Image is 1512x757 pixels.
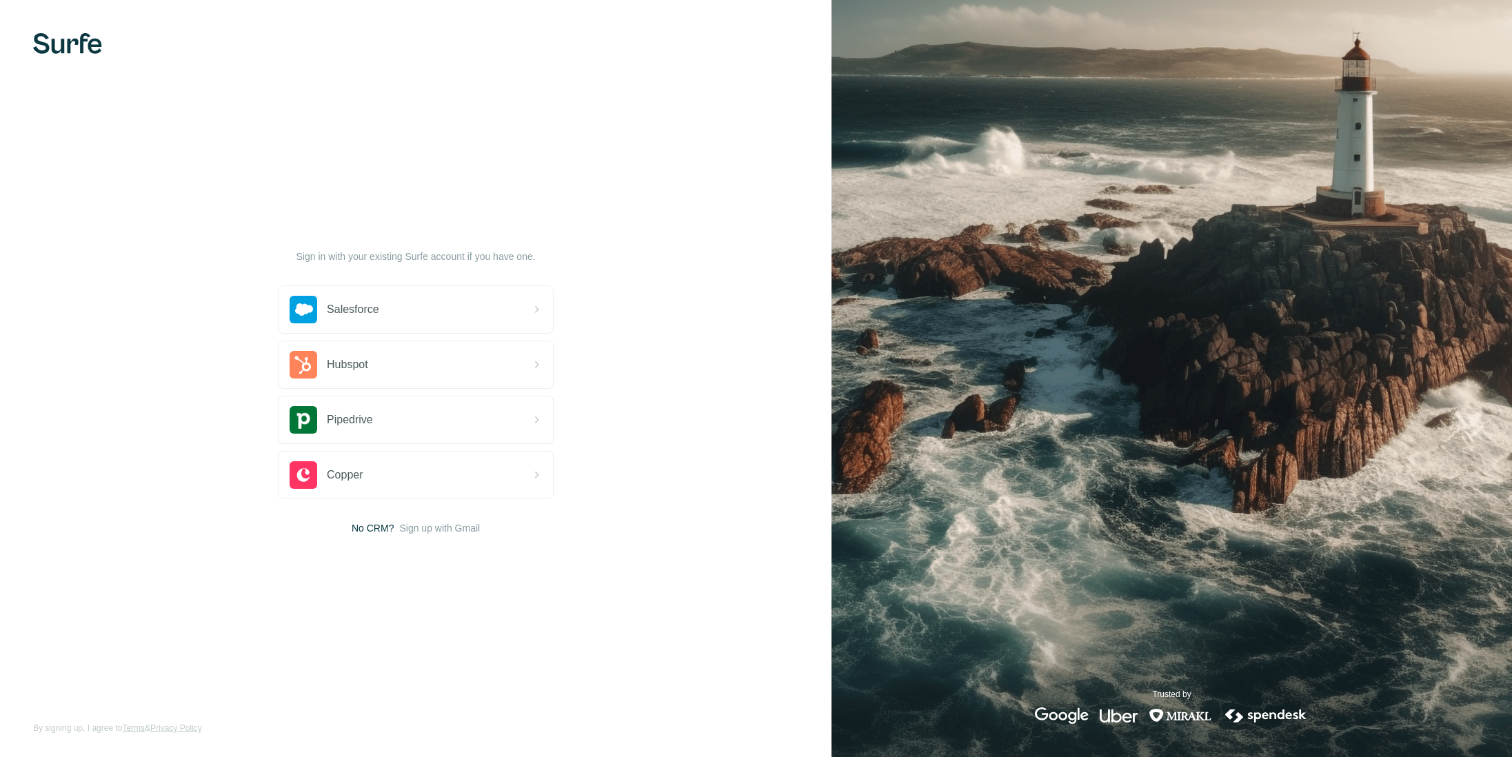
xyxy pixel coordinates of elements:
[327,301,379,318] span: Salesforce
[290,461,317,489] img: copper's logo
[352,521,394,535] span: No CRM?
[278,222,554,244] h1: Let’s get started!
[290,406,317,434] img: pipedrive's logo
[1100,707,1138,724] img: uber's logo
[327,467,363,483] span: Copper
[290,351,317,378] img: hubspot's logo
[327,356,368,373] span: Hubspot
[327,412,373,428] span: Pipedrive
[399,521,480,535] button: Sign up with Gmail
[1035,707,1089,724] img: google's logo
[122,723,145,733] a: Terms
[296,250,536,263] p: Sign in with your existing Surfe account if you have one.
[33,722,202,734] span: By signing up, I agree to &
[290,296,317,323] img: salesforce's logo
[1223,707,1309,724] img: spendesk's logo
[150,723,202,733] a: Privacy Policy
[1152,688,1191,700] p: Trusted by
[1149,707,1212,724] img: mirakl's logo
[33,33,102,54] img: Surfe's logo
